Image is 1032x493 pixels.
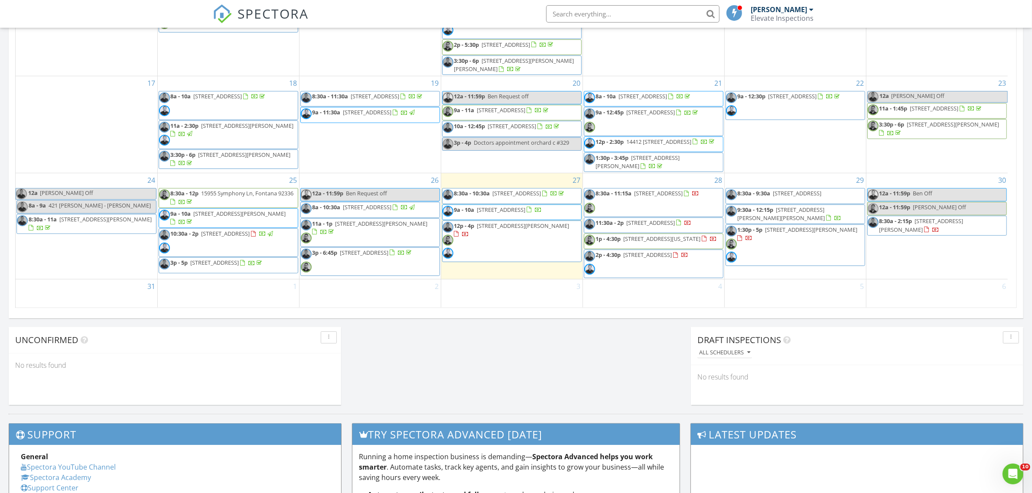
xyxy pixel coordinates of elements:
[713,173,724,187] a: Go to August 28, 2025
[301,220,312,230] img: david_bw.jpg
[443,222,453,233] img: david_bw.jpg
[301,108,312,119] img: img_9774_bw.jpg
[313,92,424,100] a: 8:30a - 11:30a [STREET_ADDRESS]
[596,189,700,197] a: 8:30a - 11:15a [STREET_ADDRESS]
[726,188,865,204] a: 8:30a - 9:30a [STREET_ADDRESS]
[442,39,582,55] a: 2p - 5:30p [STREET_ADDRESS]
[584,138,595,149] img: img_9774_bw.jpg
[213,12,309,30] a: SPECTORA
[596,108,700,116] a: 9a - 12:45p [STREET_ADDRESS]
[300,91,440,107] a: 8:30a - 11:30a [STREET_ADDRESS]
[16,279,157,308] td: Go to August 31, 2025
[299,76,441,173] td: Go to August 19, 2025
[596,108,624,116] span: 9a - 12:45p
[765,226,858,234] span: [STREET_ADDRESS][PERSON_NAME]
[313,203,417,211] a: 8a - 10:30a [STREET_ADDRESS]
[584,235,595,246] img: walter_bw_2.jpg
[584,189,595,200] img: david_bw.jpg
[867,216,1007,235] a: 8:30a - 2:15p [STREET_ADDRESS][PERSON_NAME]
[477,106,526,114] span: [STREET_ADDRESS]
[9,354,341,377] div: No results found
[159,135,170,146] img: img_9774_bw.jpg
[313,108,417,116] a: 9a - 11:30a [STREET_ADDRESS]
[301,203,312,214] img: david_bw.jpg
[724,279,866,308] td: Go to September 5, 2025
[16,214,156,234] a: 8:30a - 11a [STREET_ADDRESS][PERSON_NAME]
[627,108,675,116] span: [STREET_ADDRESS]
[159,228,298,257] a: 10:30a - 2p [STREET_ADDRESS]
[596,219,624,227] span: 11:30a - 2p
[442,121,582,136] a: 10a - 12:45p [STREET_ADDRESS]
[726,189,737,200] img: david_bw.jpg
[49,201,151,209] span: 421 [PERSON_NAME] - [PERSON_NAME]
[454,41,555,49] a: 2p - 5:30p [STREET_ADDRESS]
[157,173,299,279] td: Go to August 25, 2025
[171,230,199,237] span: 10:30a - 2p
[157,279,299,308] td: Go to September 1, 2025
[1000,279,1008,293] a: Go to September 6, 2025
[171,92,191,100] span: 8a - 10a
[443,122,453,133] img: david_bw.jpg
[584,92,595,103] img: img_9774_bw.jpg
[313,249,338,256] span: 3p - 6:45p
[584,219,595,230] img: david_bw.jpg
[584,154,595,165] img: david_bw.jpg
[301,233,312,243] img: walter_bw_2.jpg
[596,235,621,243] span: 1p - 4:30p
[584,152,723,172] a: 1:30p - 3:45p [STREET_ADDRESS][PERSON_NAME]
[879,120,905,128] span: 3:30p - 6p
[288,173,299,187] a: Go to August 25, 2025
[301,249,312,259] img: david_bw.jpg
[879,189,911,197] span: 12a - 11:59p
[29,215,152,231] a: 8:30a - 11a [STREET_ADDRESS][PERSON_NAME]
[442,221,582,263] a: 12p - 4p [STREET_ADDRESS][PERSON_NAME]
[855,173,866,187] a: Go to August 29, 2025
[584,264,595,275] img: img_9774_bw.jpg
[171,210,286,226] a: 9a - 10a [STREET_ADDRESS][PERSON_NAME]
[879,104,983,112] a: 11a - 1:45p [STREET_ADDRESS]
[868,91,879,102] img: david_bw.jpg
[713,76,724,90] a: Go to August 21, 2025
[146,279,157,293] a: Go to August 31, 2025
[855,76,866,90] a: Go to August 22, 2025
[442,105,582,120] a: 9a - 11a [STREET_ADDRESS]
[724,76,866,173] td: Go to August 22, 2025
[691,365,1023,389] div: No results found
[159,92,170,103] img: david_bw.jpg
[859,279,866,293] a: Go to September 5, 2025
[454,206,542,214] a: 9a - 10a [STREET_ADDRESS]
[726,92,737,103] img: david_bw.jpg
[202,189,294,197] span: 15955 Symphony Ln, Fontana 92336
[454,57,574,73] span: [STREET_ADDRESS][PERSON_NAME][PERSON_NAME]
[171,92,267,100] a: 8a - 10a [STREET_ADDRESS]
[159,149,298,169] a: 3:30p - 6p [STREET_ADDRESS][PERSON_NAME]
[313,220,333,227] span: 11a - 1p
[773,189,822,197] span: [STREET_ADDRESS]
[146,76,157,90] a: Go to August 17, 2025
[583,76,724,173] td: Go to August 21, 2025
[15,334,78,346] span: Unconfirmed
[213,4,232,23] img: The Best Home Inspection Software - Spectora
[352,424,679,445] h3: Try spectora advanced [DATE]
[29,215,57,223] span: 8:30a - 11a
[726,204,865,224] a: 9:30a - 12:15p [STREET_ADDRESS][PERSON_NAME][PERSON_NAME]
[433,279,441,293] a: Go to September 2, 2025
[477,222,570,230] span: [STREET_ADDRESS][PERSON_NAME]
[867,103,1007,119] a: 11a - 1:45p [STREET_ADDRESS]
[454,57,479,65] span: 3:30p - 6p
[454,206,475,214] span: 9a - 10a
[691,424,1023,445] h3: Latest Updates
[474,139,570,146] span: Doctors appointment orchard c #329
[996,76,1008,90] a: Go to August 23, 2025
[313,203,341,211] span: 8a - 10:30a
[768,92,817,100] span: [STREET_ADDRESS]
[171,122,199,130] span: 11a - 2:30p
[596,138,716,146] a: 12p - 2:30p 14412 [STREET_ADDRESS]
[292,279,299,293] a: Go to September 1, 2025
[697,334,781,346] span: Draft Inspections
[717,279,724,293] a: Go to September 4, 2025
[343,108,392,116] span: [STREET_ADDRESS]
[724,173,866,279] td: Go to August 29, 2025
[726,239,737,250] img: walter_bw_2.jpg
[300,218,440,247] a: 11a - 1p [STREET_ADDRESS][PERSON_NAME]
